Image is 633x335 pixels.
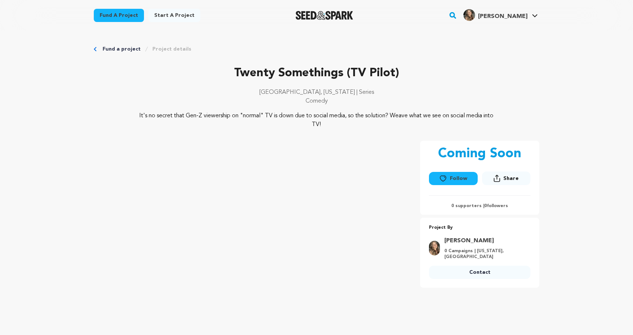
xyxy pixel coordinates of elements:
[482,172,530,185] button: Share
[296,11,353,20] a: Seed&Spark Homepage
[103,45,141,53] a: Fund a project
[148,9,200,22] a: Start a project
[463,9,475,21] img: 23614e14414220ff.png
[94,65,539,82] p: Twenty Somethings (TV Pilot)
[444,248,526,260] p: 0 Campaigns | [US_STATE], [GEOGRAPHIC_DATA]
[429,172,477,185] button: Follow
[503,175,519,182] span: Share
[94,9,144,22] a: Fund a project
[444,236,526,245] a: Goto Bianca Roth profile
[462,8,539,23] span: Bianca R.'s Profile
[463,9,527,21] div: Bianca R.'s Profile
[478,14,527,19] span: [PERSON_NAME]
[94,97,539,106] p: Comedy
[482,172,530,188] span: Share
[462,8,539,21] a: Bianca R.'s Profile
[438,147,521,161] p: Coming Soon
[138,111,495,129] p: It's no secret that Gen-Z viewership on "normal" TV is down due to social media, so the solution?...
[94,88,539,97] p: [GEOGRAPHIC_DATA], [US_STATE] | Series
[429,203,530,209] p: 0 supporters | followers
[152,45,191,53] a: Project details
[296,11,353,20] img: Seed&Spark Logo Dark Mode
[94,45,539,53] div: Breadcrumb
[429,241,440,255] img: 23614e14414220ff.png
[484,204,487,208] span: 0
[429,224,530,232] p: Project By
[429,266,530,279] a: Contact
